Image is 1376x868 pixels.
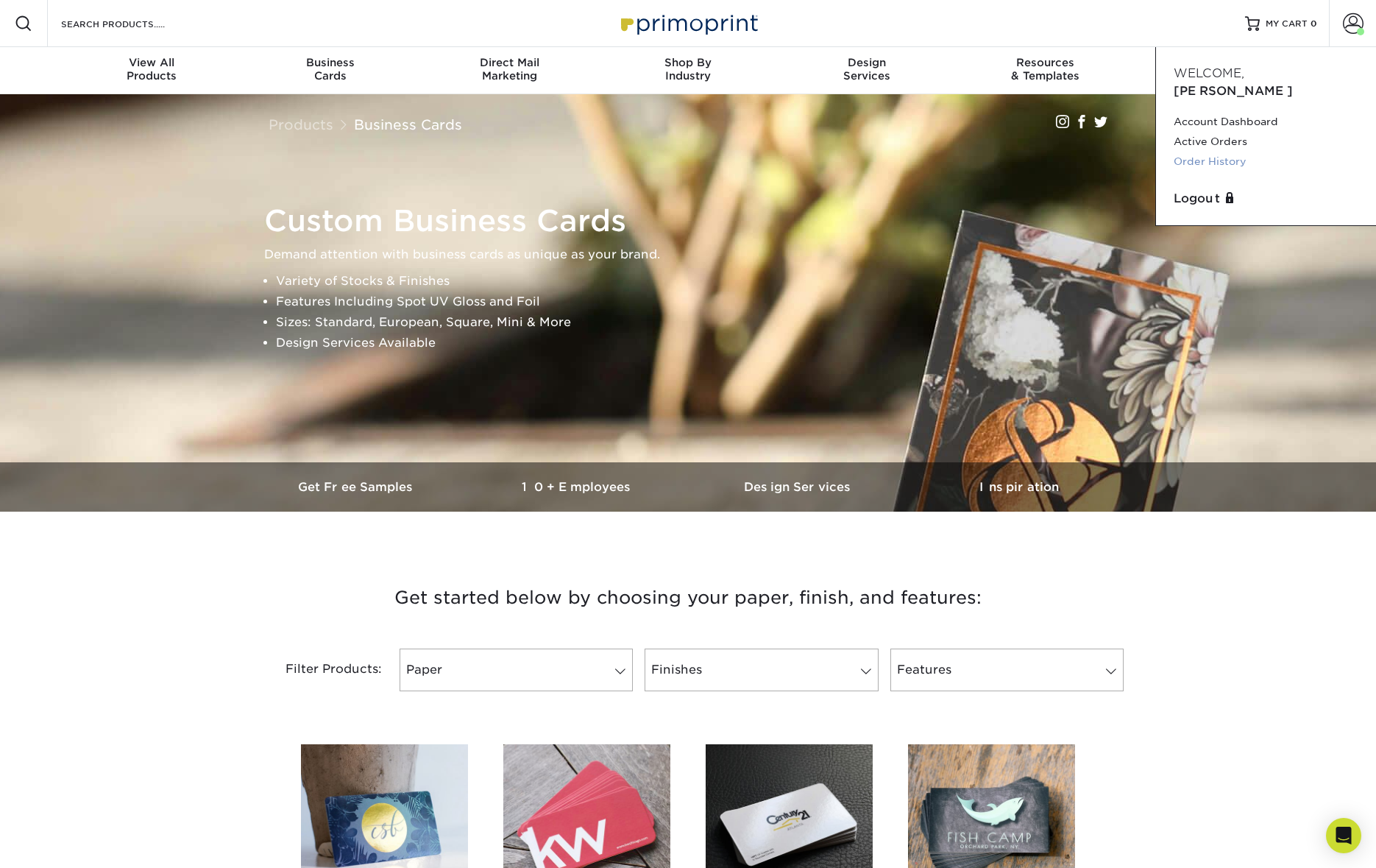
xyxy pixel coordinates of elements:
[467,462,688,512] a: 10+ Employees
[890,649,1124,691] a: Features
[60,15,203,32] input: SEARCH PRODUCTS.....
[909,480,1129,494] h3: Inspiration
[247,480,467,494] h3: Get Free Samples
[956,56,1135,82] div: & Templates
[956,56,1135,69] span: Resources
[777,56,956,82] div: Services
[1174,112,1358,132] a: Account Dashboard
[276,333,1125,353] li: Design Services Available
[614,7,762,39] img: Primoprint
[247,462,467,512] a: Get Free Samples
[63,56,241,69] span: View All
[645,649,878,691] a: Finishes
[688,480,909,494] h3: Design Services
[688,462,909,512] a: Design Services
[1174,66,1244,80] span: Welcome,
[276,292,1125,312] li: Features Including Spot UV Gloss and Foil
[241,56,420,69] span: Business
[264,203,1125,239] h1: Custom Business Cards
[400,649,633,691] a: Paper
[63,47,241,94] a: View AllProducts
[1135,56,1313,69] span: Contact
[276,312,1125,333] li: Sizes: Standard, European, Square, Mini & More
[241,47,420,94] a: BusinessCards
[276,271,1125,292] li: Variety of Stocks & Finishes
[1135,47,1313,94] a: Contact& Support
[956,47,1135,94] a: Resources& Templates
[599,56,778,82] div: Industry
[420,47,599,94] a: Direct MailMarketing
[1174,132,1358,152] a: Active Orders
[241,56,420,82] div: Cards
[269,116,333,133] a: Products
[1266,18,1308,30] span: MY CART
[247,649,394,691] div: Filter Products:
[777,47,956,94] a: DesignServices
[258,565,1118,631] h3: Get started below by choosing your paper, finish, and features:
[599,47,778,94] a: Shop ByIndustry
[1174,152,1358,172] a: Order History
[1326,818,1361,853] div: Open Intercom Messenger
[777,56,956,69] span: Design
[909,462,1129,512] a: Inspiration
[420,56,599,69] span: Direct Mail
[1174,190,1358,208] a: Logout
[264,244,1125,265] p: Demand attention with business cards as unique as your brand.
[467,480,688,494] h3: 10+ Employees
[354,116,462,133] a: Business Cards
[1135,56,1313,82] div: & Support
[63,56,241,82] div: Products
[599,56,778,69] span: Shop By
[1174,84,1293,98] span: [PERSON_NAME]
[420,56,599,82] div: Marketing
[1311,18,1317,29] span: 0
